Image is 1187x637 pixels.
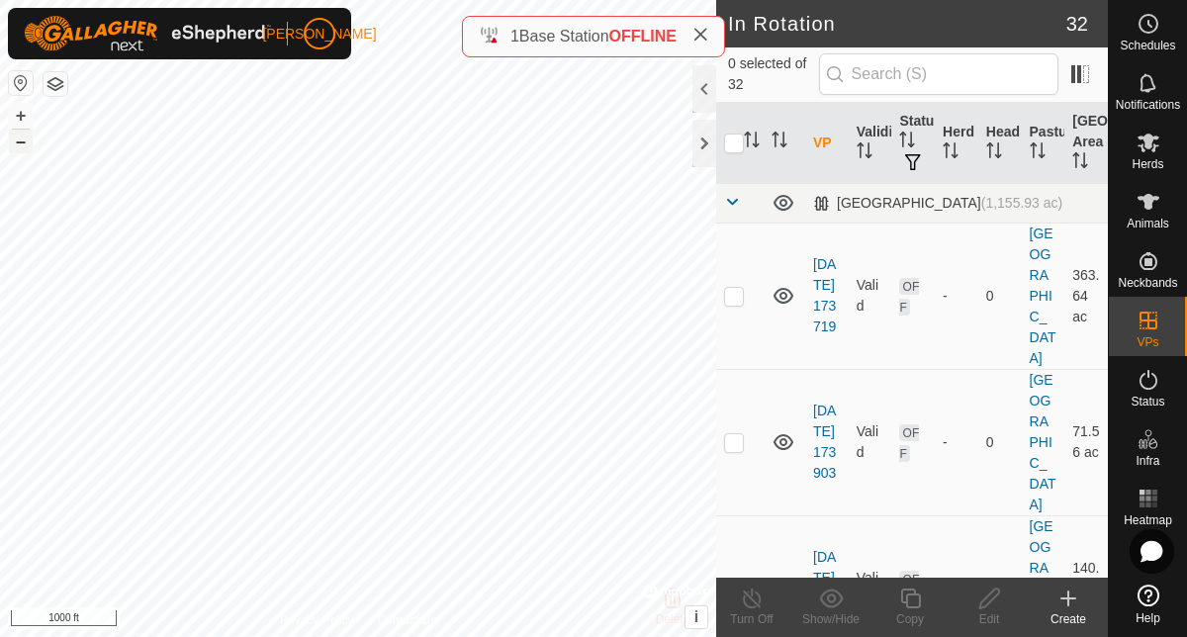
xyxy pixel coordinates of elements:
button: Reset Map [9,71,33,95]
th: Validity [849,103,892,184]
button: + [9,104,33,128]
span: Base Station [519,28,609,45]
th: Head [978,103,1022,184]
span: Animals [1127,218,1169,229]
span: 0 selected of 32 [728,53,819,95]
span: i [694,608,698,625]
p-sorticon: Activate to sort [899,135,915,150]
span: OFF [899,571,919,608]
td: Valid [849,223,892,369]
div: Create [1029,610,1108,628]
th: [GEOGRAPHIC_DATA] Area [1064,103,1108,184]
span: [PERSON_NAME] [262,24,376,45]
div: Copy [870,610,950,628]
div: Edit [950,610,1029,628]
th: VP [805,103,849,184]
p-sorticon: Activate to sort [1072,155,1088,171]
td: Valid [849,369,892,515]
button: Map Layers [44,72,67,96]
th: Pasture [1022,103,1065,184]
a: [DATE] 173903 [813,403,836,481]
span: Infra [1136,455,1159,467]
a: [GEOGRAPHIC_DATA] [1030,226,1056,366]
td: 0 [978,369,1022,515]
div: - [943,432,970,453]
span: VPs [1137,336,1158,348]
span: 1 [510,28,519,45]
span: Status [1131,396,1164,408]
p-sorticon: Activate to sort [1030,145,1046,161]
span: Help [1136,612,1160,624]
button: – [9,130,33,153]
a: [GEOGRAPHIC_DATA] [1030,372,1056,512]
div: [GEOGRAPHIC_DATA] [813,195,1062,212]
a: Contact Us [378,611,436,629]
td: 363.64 ac [1064,223,1108,369]
button: i [685,606,707,628]
p-sorticon: Activate to sort [744,135,760,150]
span: OFF [899,278,919,316]
a: [DATE] 173939 [813,549,836,627]
th: Status [891,103,935,184]
a: Help [1109,577,1187,632]
span: Schedules [1120,40,1175,51]
p-sorticon: Activate to sort [772,135,787,150]
span: (1,155.93 ac) [981,195,1063,211]
p-sorticon: Activate to sort [986,145,1002,161]
p-sorticon: Activate to sort [857,145,872,161]
input: Search (S) [819,53,1058,95]
td: 71.56 ac [1064,369,1108,515]
span: OFF [899,424,919,462]
p-sorticon: Activate to sort [943,145,959,161]
div: Turn Off [712,610,791,628]
td: 0 [978,223,1022,369]
div: - [943,286,970,307]
span: OFFLINE [609,28,677,45]
a: [DATE] 173719 [813,256,836,334]
span: Heatmap [1124,514,1172,526]
span: Notifications [1116,99,1180,111]
span: Neckbands [1118,277,1177,289]
a: Privacy Policy [280,611,354,629]
th: Herd [935,103,978,184]
img: Gallagher Logo [24,16,271,51]
span: 32 [1066,9,1088,39]
h2: In Rotation [728,12,1066,36]
div: Show/Hide [791,610,870,628]
span: Herds [1132,158,1163,170]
